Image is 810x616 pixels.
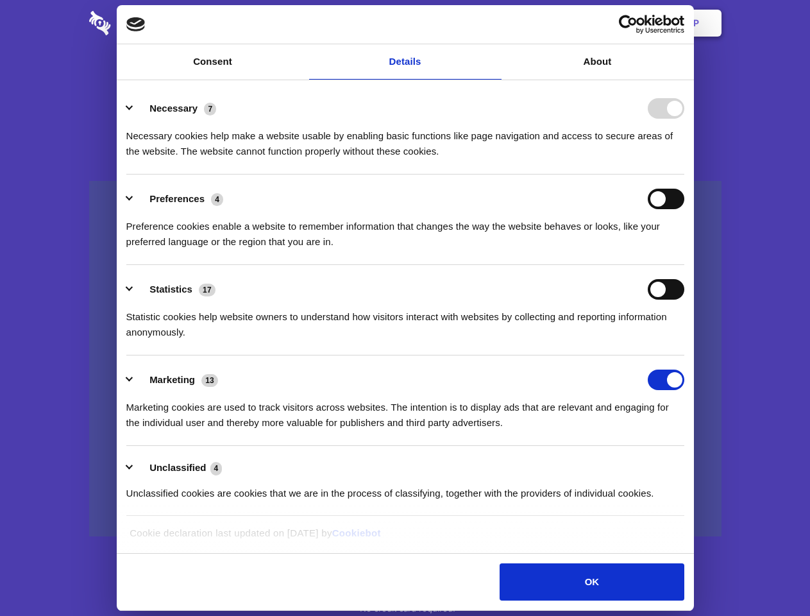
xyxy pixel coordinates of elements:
label: Statistics [149,284,192,295]
a: About [502,44,694,80]
a: Pricing [376,3,432,43]
div: Statistic cookies help website owners to understand how visitors interact with websites by collec... [126,300,684,340]
label: Marketing [149,374,195,385]
h1: Eliminate Slack Data Loss. [89,58,721,104]
label: Necessary [149,103,198,114]
div: Necessary cookies help make a website usable by enabling basic functions like page navigation and... [126,119,684,159]
span: 17 [199,284,215,296]
span: 4 [210,462,223,475]
button: Necessary (7) [126,98,224,119]
img: logo [126,17,146,31]
a: Cookiebot [332,527,381,538]
div: Preference cookies enable a website to remember information that changes the way the website beha... [126,209,684,250]
a: Wistia video thumbnail [89,181,721,537]
iframe: Drift Widget Chat Controller [746,552,795,601]
div: Cookie declaration last updated on [DATE] by [120,526,690,551]
button: Unclassified (4) [126,460,230,476]
a: Contact [520,3,579,43]
img: logo-wordmark-white-trans-d4663122ce5f474addd5e946df7df03e33cb6a1c49d2221995e7729f52c070b2.svg [89,11,199,35]
div: Marketing cookies are used to track visitors across websites. The intention is to display ads tha... [126,390,684,431]
h4: Auto-redaction of sensitive data, encrypted data sharing and self-destructing private chats. Shar... [89,117,721,159]
span: 7 [204,103,216,116]
a: Details [309,44,502,80]
button: Statistics (17) [126,279,224,300]
a: Login [582,3,637,43]
button: OK [500,563,684,601]
button: Marketing (13) [126,370,226,390]
span: 4 [211,193,223,206]
button: Preferences (4) [126,189,232,209]
a: Consent [117,44,309,80]
div: Unclassified cookies are cookies that we are in the process of classifying, together with the pro... [126,476,684,501]
span: 13 [201,374,218,387]
label: Preferences [149,193,205,204]
a: Usercentrics Cookiebot - opens in a new window [572,15,684,34]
